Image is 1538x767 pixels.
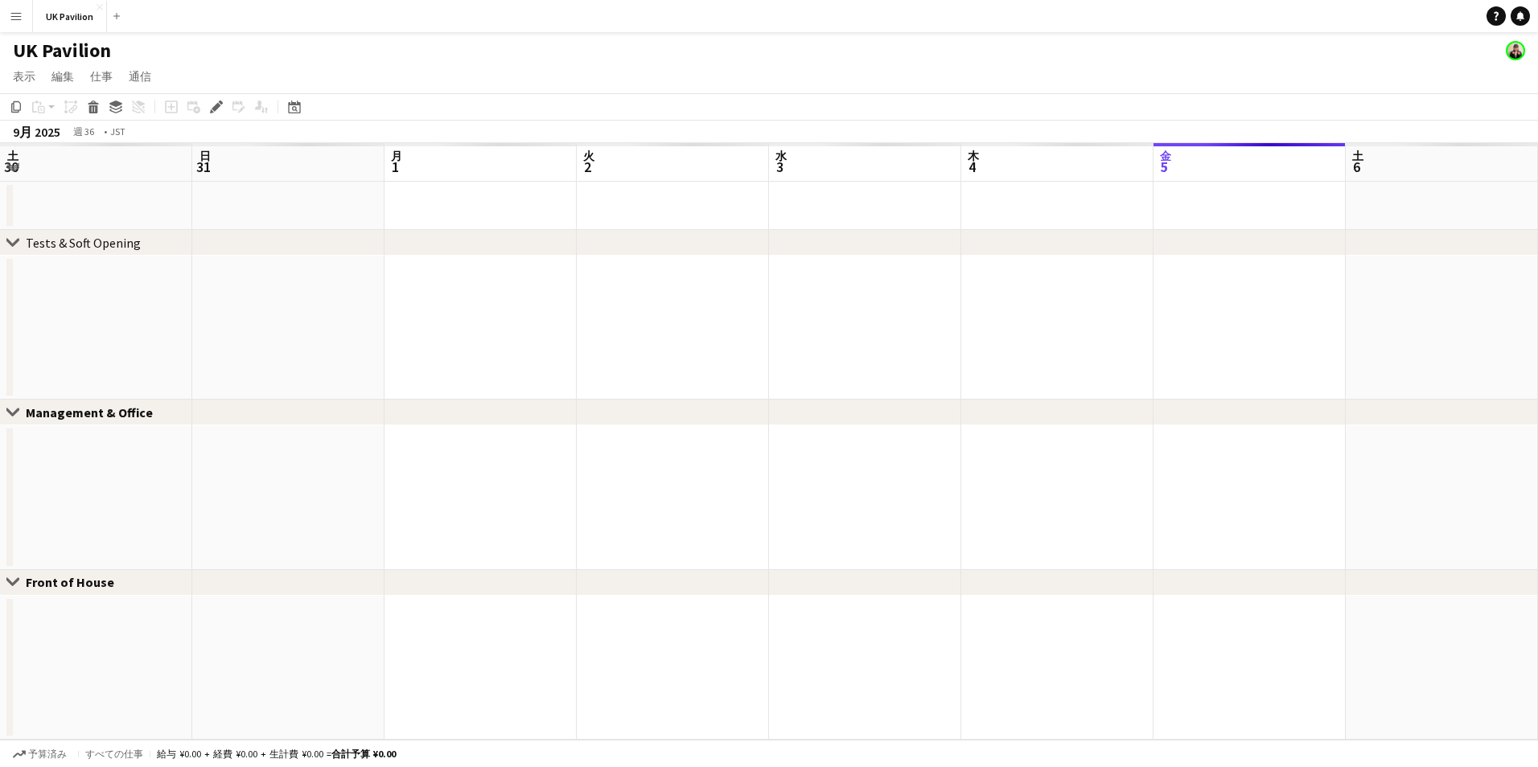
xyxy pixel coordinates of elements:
[391,149,402,163] span: 月
[33,1,107,32] button: UK Pavilion
[1352,149,1363,163] span: 土
[1158,158,1171,176] span: 5
[775,149,787,163] span: 水
[84,66,119,87] a: 仕事
[26,574,127,590] div: Front of House
[28,749,67,760] span: 予算済み
[6,66,42,87] a: 表示
[13,124,60,140] div: 9月 2025
[1160,149,1171,163] span: 金
[6,149,19,163] span: 土
[968,149,979,163] span: 木
[122,66,158,87] a: 通信
[13,39,111,63] h1: UK Pavilion
[13,69,35,84] span: 表示
[129,69,151,84] span: 通信
[4,158,19,176] span: 30
[1506,41,1525,60] app-user-avatar: Rena HIEIDA
[157,748,396,760] div: 給与 ¥0.00 + 経費 ¥0.00 + 生計費 ¥0.00 =
[965,158,979,176] span: 4
[8,745,72,763] button: 予算済み
[85,748,143,760] span: すべての仕事
[331,748,396,760] span: 合計予算 ¥0.00
[51,69,74,84] span: 編集
[389,158,402,176] span: 1
[199,149,211,163] span: 日
[1350,158,1363,176] span: 6
[26,235,141,251] div: Tests & Soft Opening
[773,158,787,176] span: 3
[64,125,104,137] span: 週 36
[26,404,166,420] div: Management & Office
[581,158,594,176] span: 2
[45,66,80,87] a: 編集
[196,158,211,176] span: 31
[110,125,125,137] div: JST
[90,69,113,84] span: 仕事
[583,149,594,163] span: 火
